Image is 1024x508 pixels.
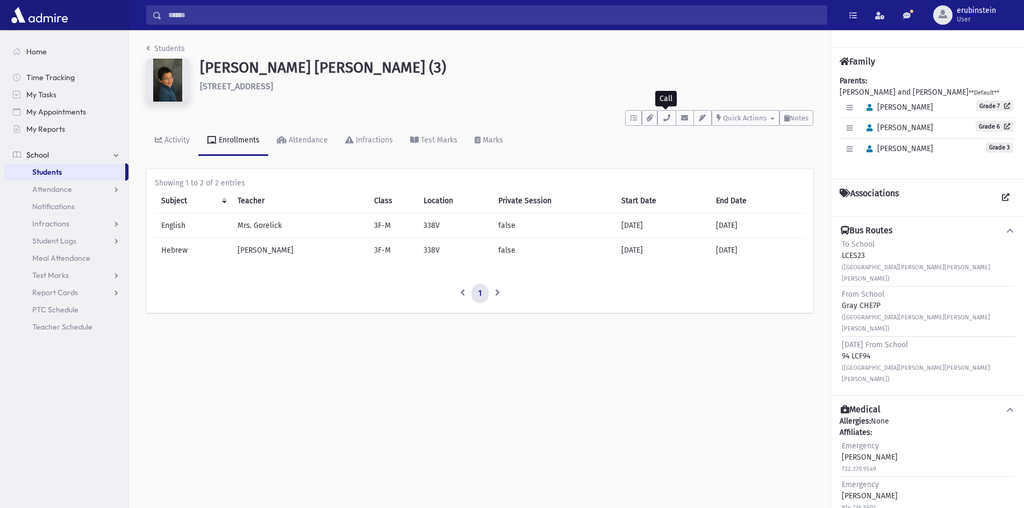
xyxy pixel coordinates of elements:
[231,189,368,213] th: Teacher
[710,238,805,263] td: [DATE]
[198,126,268,156] a: Enrollments
[155,189,231,213] th: Subject
[32,202,75,211] span: Notifications
[4,181,128,198] a: Attendance
[492,213,615,238] td: false
[840,188,899,208] h4: Associations
[4,267,128,284] a: Test Marks
[840,56,875,67] h4: Family
[710,189,805,213] th: End Date
[26,73,75,82] span: Time Tracking
[615,213,710,238] td: [DATE]
[957,15,996,24] span: User
[32,236,76,246] span: Student Logs
[615,238,710,263] td: [DATE]
[26,124,65,134] span: My Reports
[4,69,128,86] a: Time Tracking
[842,239,1013,284] div: LCES23
[615,189,710,213] th: Start Date
[4,284,128,301] a: Report Cards
[841,404,880,416] h4: Medical
[4,86,128,103] a: My Tasks
[957,6,996,15] span: erubinstein
[4,103,128,120] a: My Appointments
[9,4,70,26] img: AdmirePro
[417,238,492,263] td: 338V
[466,126,512,156] a: Marks
[231,213,368,238] td: Mrs. Gorelick
[842,441,879,450] span: Emergency
[842,466,876,473] small: 732.370.9549
[32,288,78,297] span: Report Cards
[842,290,884,299] span: From School
[4,146,128,163] a: School
[26,150,49,160] span: School
[862,144,933,153] span: [PERSON_NAME]
[4,232,128,249] a: Student Logs
[146,43,185,59] nav: breadcrumb
[841,225,892,237] h4: Bus Routes
[368,238,417,263] td: 3F-M
[4,301,128,318] a: PTC Schedule
[287,135,328,145] div: Attendance
[417,189,492,213] th: Location
[840,225,1015,237] button: Bus Routes
[32,322,92,332] span: Teacher Schedule
[146,126,198,156] a: Activity
[842,264,990,282] small: ([GEOGRAPHIC_DATA][PERSON_NAME][PERSON_NAME][PERSON_NAME])
[842,240,875,249] span: To School
[155,213,231,238] td: English
[200,59,813,77] h1: [PERSON_NAME] [PERSON_NAME] (3)
[840,75,1015,170] div: [PERSON_NAME] and [PERSON_NAME]
[368,213,417,238] td: 3F-M
[4,43,128,60] a: Home
[162,135,190,145] div: Activity
[419,135,457,145] div: Test Marks
[4,198,128,215] a: Notifications
[481,135,503,145] div: Marks
[155,177,805,189] div: Showing 1 to 2 of 2 entries
[268,126,336,156] a: Attendance
[336,126,402,156] a: Infractions
[146,44,185,53] a: Students
[155,238,231,263] td: Hebrew
[4,120,128,138] a: My Reports
[976,121,1013,132] a: Grade 6
[26,47,47,56] span: Home
[4,318,128,335] a: Teacher Schedule
[492,238,615,263] td: false
[32,167,62,177] span: Students
[231,238,368,263] td: [PERSON_NAME]
[842,289,1013,334] div: Gray CHE7P
[842,480,879,489] span: Emergency
[32,270,69,280] span: Test Marks
[840,417,871,426] b: Allergies:
[4,249,128,267] a: Meal Attendance
[842,314,990,332] small: ([GEOGRAPHIC_DATA][PERSON_NAME][PERSON_NAME][PERSON_NAME])
[779,110,813,126] button: Notes
[368,189,417,213] th: Class
[26,107,86,117] span: My Appointments
[655,91,677,106] div: Call
[32,219,69,228] span: Infractions
[200,81,813,91] h6: [STREET_ADDRESS]
[976,101,1013,111] a: Grade 7
[417,213,492,238] td: 338V
[4,163,125,181] a: Students
[32,305,78,314] span: PTC Schedule
[842,440,898,474] div: [PERSON_NAME]
[32,184,72,194] span: Attendance
[712,110,779,126] button: Quick Actions
[840,404,1015,416] button: Medical
[790,114,808,122] span: Notes
[986,142,1013,153] span: Grade 3
[492,189,615,213] th: Private Session
[862,103,933,112] span: [PERSON_NAME]
[162,5,827,25] input: Search
[402,126,466,156] a: Test Marks
[471,284,489,303] a: 1
[842,340,908,349] span: [DATE] From School
[840,428,872,437] b: Affiliates:
[354,135,393,145] div: Infractions
[26,90,56,99] span: My Tasks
